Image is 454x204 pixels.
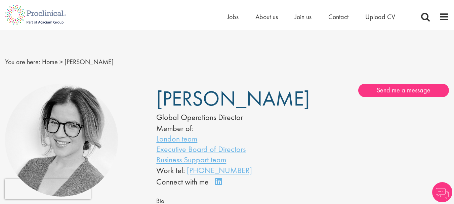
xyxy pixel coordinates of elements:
span: [PERSON_NAME] [156,85,310,112]
span: You are here: [5,57,40,66]
a: Business Support team [156,154,226,165]
span: Work tel: [156,165,185,175]
span: > [59,57,63,66]
label: Member of: [156,123,194,133]
a: London team [156,133,197,144]
img: Chatbot [432,182,452,202]
a: Join us [295,12,312,21]
img: Jade Kinsella [5,84,118,197]
a: Send me a message [358,84,449,97]
a: Contact [328,12,348,21]
a: Jobs [227,12,239,21]
a: [PHONE_NUMBER] [187,165,252,175]
a: breadcrumb link [42,57,58,66]
a: About us [255,12,278,21]
iframe: reCAPTCHA [5,179,91,199]
span: [PERSON_NAME] [65,57,114,66]
div: Global Operations Director [156,112,282,123]
a: Upload CV [365,12,395,21]
a: Executive Board of Directors [156,144,246,154]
